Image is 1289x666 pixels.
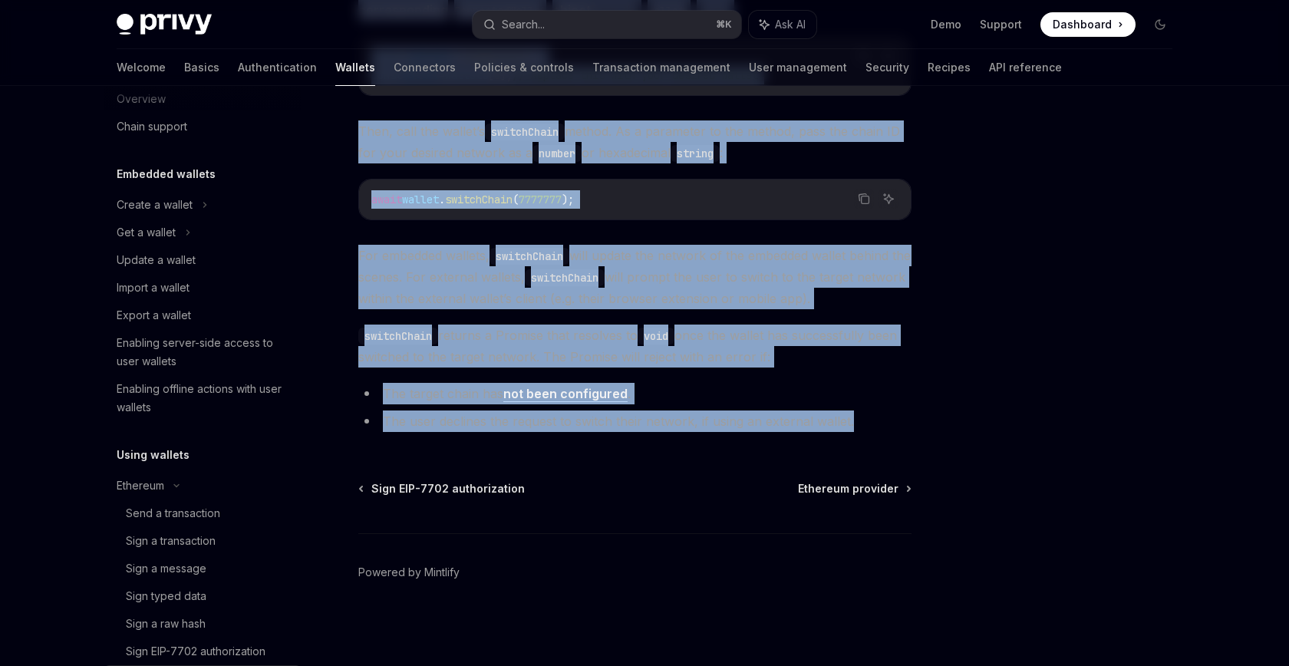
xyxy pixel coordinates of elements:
[371,481,525,496] span: Sign EIP-7702 authorization
[931,17,961,32] a: Demo
[184,49,219,86] a: Basics
[104,638,301,665] a: Sign EIP-7702 authorization
[358,410,912,432] li: The user declines the request to switch their network, if using an external wallet.
[104,113,301,140] a: Chain support
[117,446,190,464] h5: Using wallets
[503,386,628,402] a: not been configured
[104,499,301,527] a: Send a transaction
[117,165,216,183] h5: Embedded wallets
[371,193,402,206] span: await
[104,582,301,610] a: Sign typed data
[1040,12,1136,37] a: Dashboard
[117,251,196,269] div: Update a wallet
[798,481,898,496] span: Ethereum provider
[358,325,912,368] span: returns a Promise that resolves to once the wallet has successfully been switched to the target n...
[126,504,220,523] div: Send a transaction
[104,329,301,375] a: Enabling server-side access to user wallets
[502,15,545,34] div: Search...
[117,380,292,417] div: Enabling offline actions with user wallets
[485,124,565,140] code: switchChain
[117,14,212,35] img: dark logo
[980,17,1022,32] a: Support
[928,49,971,86] a: Recipes
[394,49,456,86] a: Connectors
[104,555,301,582] a: Sign a message
[525,269,605,286] code: switchChain
[117,223,176,242] div: Get a wallet
[104,610,301,638] a: Sign a raw hash
[358,120,912,163] span: Then, call the wallet’s method. As a parameter to the method, pass the chain ID for your desired ...
[865,49,909,86] a: Security
[117,306,191,325] div: Export a wallet
[358,245,912,309] span: For embedded wallets, will update the network of the embedded wallet behind the scenes. For exter...
[592,49,730,86] a: Transaction management
[439,193,445,206] span: .
[104,302,301,329] a: Export a wallet
[126,587,206,605] div: Sign typed data
[513,193,519,206] span: (
[117,476,164,495] div: Ethereum
[104,375,301,421] a: Enabling offline actions with user wallets
[126,642,265,661] div: Sign EIP-7702 authorization
[775,17,806,32] span: Ask AI
[749,49,847,86] a: User management
[1148,12,1172,37] button: Toggle dark mode
[358,383,912,404] li: The target chain has .
[104,274,301,302] a: Import a wallet
[117,49,166,86] a: Welcome
[126,559,206,578] div: Sign a message
[445,193,513,206] span: switchChain
[879,189,898,209] button: Ask AI
[749,11,816,38] button: Ask AI
[474,49,574,86] a: Policies & controls
[126,615,206,633] div: Sign a raw hash
[358,328,438,345] code: switchChain
[104,246,301,274] a: Update a wallet
[638,328,674,345] code: void
[117,117,187,136] div: Chain support
[562,193,574,206] span: );
[532,145,582,162] code: number
[335,49,375,86] a: Wallets
[1053,17,1112,32] span: Dashboard
[473,11,741,38] button: Search...⌘K
[671,145,720,162] code: string
[716,18,732,31] span: ⌘ K
[126,532,216,550] div: Sign a transaction
[402,193,439,206] span: wallet
[117,334,292,371] div: Enabling server-side access to user wallets
[854,189,874,209] button: Copy the contents from the code block
[358,565,460,580] a: Powered by Mintlify
[104,527,301,555] a: Sign a transaction
[238,49,317,86] a: Authentication
[519,193,562,206] span: 7777777
[117,279,190,297] div: Import a wallet
[798,481,910,496] a: Ethereum provider
[360,481,525,496] a: Sign EIP-7702 authorization
[117,196,193,214] div: Create a wallet
[490,248,569,265] code: switchChain
[989,49,1062,86] a: API reference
